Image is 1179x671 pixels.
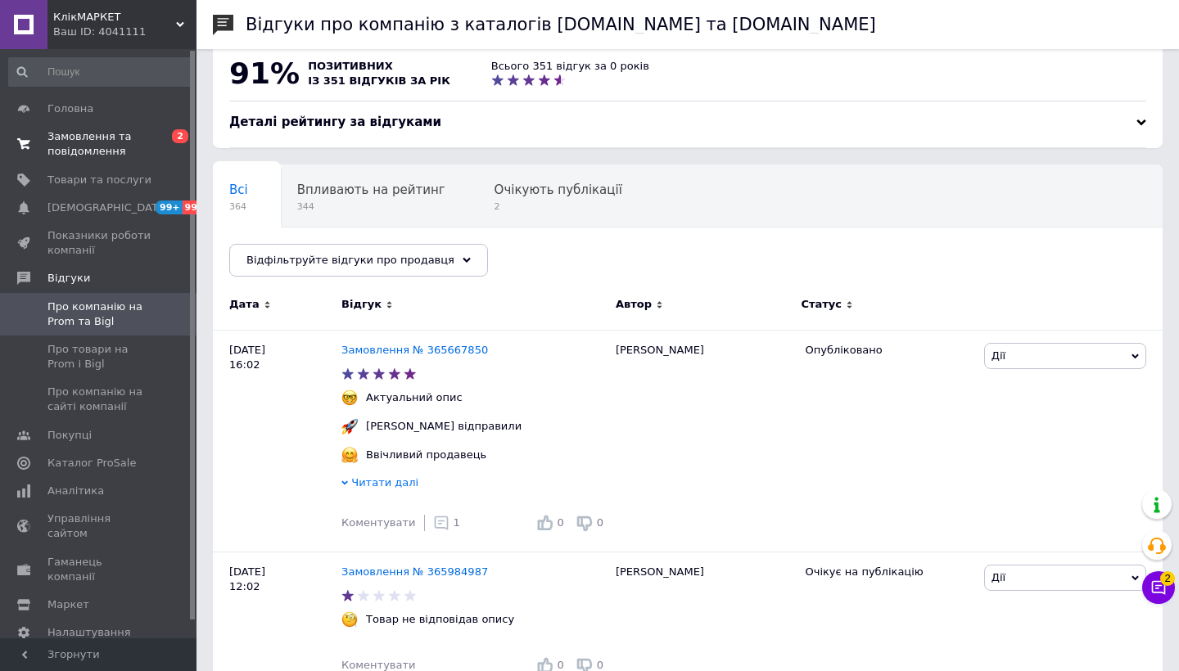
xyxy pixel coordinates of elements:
div: [DATE] 16:02 [213,330,341,552]
span: Показники роботи компанії [47,228,151,258]
img: :hugging_face: [341,447,358,463]
span: 0 [557,516,563,529]
span: Деталі рейтингу за відгуками [229,115,441,129]
span: [DEMOGRAPHIC_DATA] [47,200,169,215]
span: 0 [597,516,603,529]
span: Опубліковані без комен... [229,245,395,259]
div: Ввічливий продавець [362,448,490,462]
span: 2 [495,200,622,213]
span: Дата [229,297,260,312]
span: 344 [297,200,445,213]
a: Замовлення № 365667850 [341,344,488,356]
a: Замовлення № 365984987 [341,565,488,578]
div: Всього 351 відгук за 0 років [491,59,649,74]
span: Відгуки [47,271,90,286]
img: :nerd_face: [341,390,358,406]
span: Дії [992,571,1005,583]
div: [PERSON_NAME] відправили [362,419,526,434]
span: Налаштування [47,625,131,640]
div: Коментувати [341,516,415,530]
span: Головна [47,101,93,116]
span: Автор [616,297,652,312]
div: [PERSON_NAME] [608,330,797,552]
div: Очікує на публікацію [805,565,971,579]
span: 2 [172,129,188,143]
div: Читати далі [341,475,608,494]
span: Покупці [47,428,92,443]
div: Ваш ID: 4041111 [53,25,196,39]
span: Про компанію на Prom та Bigl [47,299,151,329]
div: Опубліковано [805,343,971,358]
span: КлікМАРКЕТ [53,10,176,25]
span: Дії [992,349,1005,362]
span: Замовлення та повідомлення [47,129,151,159]
img: :rocket: [341,418,358,435]
span: 91% [229,56,300,90]
span: 2 [1160,571,1175,586]
span: із 351 відгуків за рік [308,74,450,87]
span: 99+ [183,200,210,214]
div: Актуальний опис [362,390,467,405]
span: Відгук [341,297,382,312]
span: Про компанію на сайті компанії [47,385,151,414]
span: Товари та послуги [47,173,151,187]
span: 99+ [156,200,183,214]
span: Аналітика [47,484,104,498]
span: Каталог ProSale [47,456,136,471]
span: Гаманець компанії [47,555,151,584]
img: :face_with_monocle: [341,611,358,628]
span: Маркет [47,597,89,612]
span: позитивних [308,60,393,72]
span: 0 [557,659,563,671]
span: Про товари на Prom і Bigl [47,342,151,372]
span: Впливають на рейтинг [297,182,445,197]
span: Управління сайтом [47,511,151,541]
h1: Відгуки про компанію з каталогів [DOMAIN_NAME] та [DOMAIN_NAME] [246,15,876,34]
div: Опубліковані без коментаря [213,227,428,290]
span: Коментувати [341,659,415,671]
div: Деталі рейтингу за відгуками [229,114,1146,131]
input: Пошук [8,57,193,87]
span: 1 [454,516,460,529]
span: Коментувати [341,516,415,529]
button: Чат з покупцем2 [1142,571,1175,604]
span: Очікують публікації [495,182,622,197]
span: Статус [801,297,842,312]
span: Відфільтруйте відгуки про продавця [246,254,454,266]
div: 1 [433,515,460,531]
span: 364 [229,200,248,213]
div: Товар не відповідав опису [362,612,518,627]
span: Всі [229,182,248,197]
span: 0 [597,659,603,671]
span: Читати далі [351,476,418,489]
